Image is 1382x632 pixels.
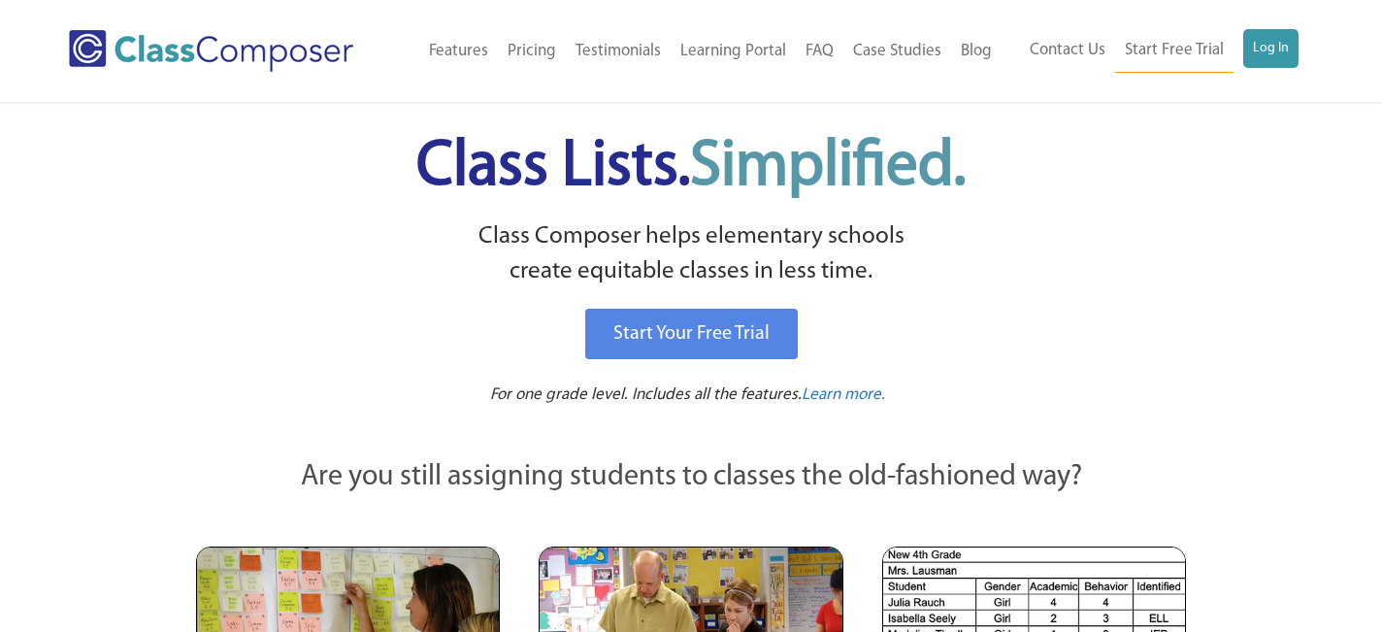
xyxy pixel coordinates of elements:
img: Class Composer [69,30,353,72]
a: Case Studies [843,30,951,73]
span: For one grade level. Includes all the features. [490,386,802,403]
p: Class Composer helps elementary schools create equitable classes in less time. [193,219,1189,290]
a: Testimonials [566,30,671,73]
a: Start Free Trial [1115,29,1234,73]
span: Start Your Free Trial [613,324,770,344]
nav: Header Menu [395,30,1003,73]
a: Contact Us [1020,29,1115,72]
a: Log In [1243,29,1299,68]
a: Start Your Free Trial [585,309,798,359]
a: FAQ [796,30,843,73]
a: Learning Portal [671,30,796,73]
a: Features [419,30,498,73]
a: Blog [951,30,1002,73]
span: Class Lists. [416,136,966,199]
nav: Header Menu [1002,29,1298,73]
span: Simplified. [690,136,966,199]
span: Learn more. [802,386,885,403]
p: Are you still assigning students to classes the old-fashioned way? [196,456,1186,499]
a: Learn more. [802,383,885,408]
a: Pricing [498,30,566,73]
